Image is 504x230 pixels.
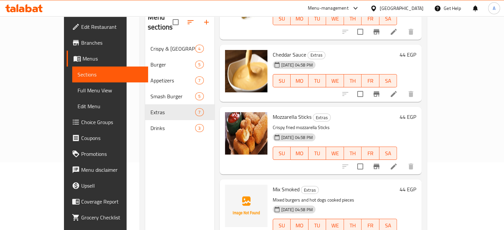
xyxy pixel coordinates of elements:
[195,61,203,69] div: items
[301,186,319,194] div: Extras
[72,98,148,114] a: Edit Menu
[390,162,398,170] a: Edit menu item
[195,108,203,116] div: items
[195,92,203,100] div: items
[198,14,214,30] button: Add section
[81,23,143,31] span: Edit Restaurant
[353,160,367,173] span: Select to update
[326,74,344,87] button: WE
[362,12,379,25] button: FR
[150,76,195,84] span: Appetizers
[362,147,379,160] button: FR
[329,76,341,86] span: WE
[148,12,173,32] h2: Menu sections
[81,118,143,126] span: Choice Groups
[382,14,395,23] span: SA
[145,41,214,57] div: Crispy & [GEOGRAPHIC_DATA]4
[67,178,148,194] a: Upsell
[67,162,148,178] a: Menu disclaimer
[344,74,362,87] button: TH
[329,14,341,23] span: WE
[353,25,367,39] span: Select to update
[308,4,349,12] div: Menu-management
[403,24,419,40] button: delete
[493,5,495,12] span: A
[293,76,306,86] span: MO
[145,120,214,136] div: Drinks3
[195,124,203,132] div: items
[344,12,362,25] button: TH
[326,12,344,25] button: WE
[67,51,148,67] a: Menus
[364,76,377,86] span: FR
[81,39,143,47] span: Branches
[150,45,195,53] span: Crispy & [GEOGRAPHIC_DATA]
[81,166,143,174] span: Menu disclaimer
[403,159,419,174] button: delete
[81,213,143,221] span: Grocery Checklist
[145,57,214,72] div: Burger5
[400,112,416,121] h6: 44 EGP
[276,76,288,86] span: SU
[273,184,300,194] span: Mix Smoked
[313,114,331,121] div: Extras
[279,134,315,141] span: [DATE] 04:58 PM
[150,92,195,100] span: Smash Burger
[78,86,143,94] span: Full Menu View
[183,14,198,30] span: Sort sections
[276,14,288,23] span: SU
[380,5,423,12] div: [GEOGRAPHIC_DATA]
[145,72,214,88] div: Appetizers7
[347,149,359,158] span: TH
[81,198,143,206] span: Coverage Report
[379,147,397,160] button: SA
[273,112,311,122] span: Mozzarella Sticks
[379,12,397,25] button: SA
[150,108,195,116] span: Extras
[279,207,315,213] span: [DATE] 04:58 PM
[83,55,143,63] span: Menus
[67,19,148,35] a: Edit Restaurant
[81,182,143,190] span: Upsell
[196,62,203,68] span: 5
[364,149,377,158] span: FR
[196,93,203,100] span: 5
[301,186,318,194] span: Extras
[329,149,341,158] span: WE
[67,114,148,130] a: Choice Groups
[195,45,203,53] div: items
[78,102,143,110] span: Edit Menu
[364,14,377,23] span: FR
[67,35,148,51] a: Branches
[291,147,308,160] button: MO
[225,185,267,227] img: Mix Smoked
[196,125,203,131] span: 3
[67,194,148,209] a: Coverage Report
[169,15,183,29] span: Select all sections
[150,124,195,132] div: Drinks
[311,149,324,158] span: TU
[150,45,195,53] div: Crispy & Nashville
[368,86,384,102] button: Branch-specific-item
[67,209,148,225] a: Grocery Checklist
[145,38,214,139] nav: Menu sections
[150,61,195,69] span: Burger
[276,149,288,158] span: SU
[273,74,291,87] button: SU
[347,76,359,86] span: TH
[273,12,291,25] button: SU
[382,149,395,158] span: SA
[368,24,384,40] button: Branch-specific-item
[279,62,315,68] span: [DATE] 04:58 PM
[145,88,214,104] div: Smash Burger5
[81,150,143,158] span: Promotions
[368,159,384,174] button: Branch-specific-item
[308,51,325,59] div: Extras
[273,196,397,204] p: Mixed burgers and hot dogs cooked pieces
[291,12,308,25] button: MO
[273,123,397,132] p: Crispy fried mozzarella Sticks
[196,109,203,115] span: 7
